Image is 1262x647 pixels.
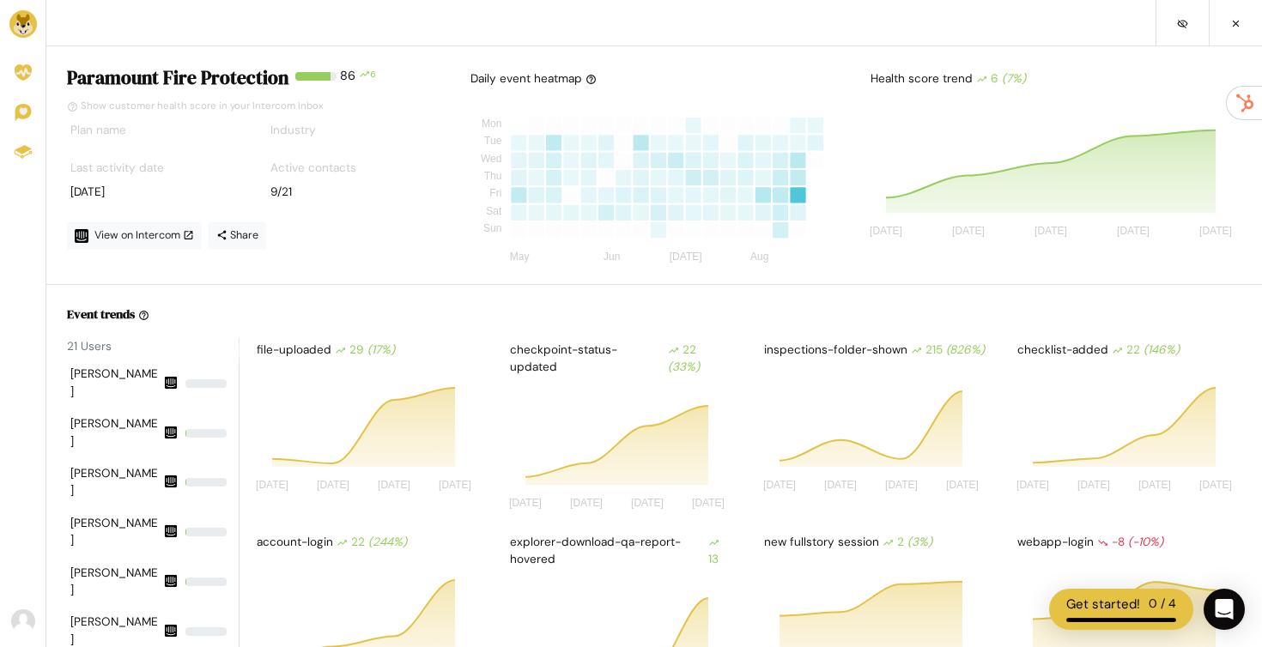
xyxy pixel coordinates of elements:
tspan: [DATE] [631,497,664,509]
label: Active contacts [270,160,356,177]
tspan: Aug [750,251,768,263]
tspan: Wed [481,153,501,165]
div: 0.5361930294906166% [185,429,227,438]
img: Avatar [11,609,35,633]
div: 86 [340,67,355,96]
div: 21 Users [67,338,239,355]
div: Open Intercom Messenger [1204,589,1245,630]
i: (146%) [1144,342,1180,357]
div: 0.5361930294906166% [185,528,227,536]
div: 9/21 [270,184,438,201]
tspan: [DATE] [1016,480,1049,492]
tspan: [DATE] [763,480,796,492]
h6: Event trends [67,305,135,323]
span: View on Intercom [94,228,194,242]
tspan: Mon [482,118,501,130]
div: explorer-download-qa-report-hovered [507,530,734,572]
a: Show customer health score in your Intercom Inbox [67,100,324,112]
tspan: [DATE] [870,226,902,238]
label: Plan name [70,122,126,139]
tspan: [DATE] [670,251,702,263]
a: View on Intercom [67,222,202,250]
i: (826%) [946,342,985,357]
div: new fullstory session [761,530,988,554]
h4: Paramount Fire Protection [67,67,288,89]
i: (17%) [367,342,395,357]
tspan: [DATE] [885,480,918,492]
tspan: [DATE] [692,497,725,509]
div: account-login [253,530,481,554]
div: inspections-folder-shown [761,338,988,362]
div: Daily event heatmap [470,70,597,88]
div: webapp-login [1014,530,1241,554]
tspan: [DATE] [1117,226,1150,238]
tspan: [DATE] [946,480,979,492]
tspan: [DATE] [1199,480,1232,492]
div: file-uploaded [253,338,481,362]
i: (-10%) [1128,535,1163,549]
tspan: [DATE] [378,480,410,492]
tspan: [DATE] [317,480,349,492]
div: checkpoint-status-updated [507,338,734,380]
label: Industry [270,122,316,139]
tspan: May [510,251,530,263]
div: -8 [1097,534,1163,551]
div: [DATE] [70,184,238,201]
tspan: [DATE] [570,497,603,509]
div: 1.4745308310991956% [185,577,227,586]
div: 0% [185,627,227,636]
div: 0% [185,379,227,388]
div: Get started! [1066,595,1140,614]
i: (33%) [668,360,700,374]
tspan: [DATE] [1138,480,1171,492]
tspan: [DATE] [952,226,985,238]
div: 1.6085790884718498% [185,478,227,487]
div: [PERSON_NAME] [70,415,160,450]
div: 29 [335,342,395,359]
tspan: Jun [604,251,620,263]
div: 215 [911,342,985,359]
a: Share [209,222,266,250]
tspan: Fri [489,188,501,200]
div: [PERSON_NAME] [70,465,160,500]
div: 22 [668,342,731,377]
label: Last activity date [70,160,164,177]
tspan: [DATE] [256,480,288,492]
tspan: Tue [484,136,502,148]
i: (3%) [907,535,932,549]
tspan: [DATE] [1034,226,1067,238]
tspan: Thu [484,170,502,182]
div: checklist-added [1014,338,1241,362]
tspan: [DATE] [439,480,471,492]
tspan: [DATE] [824,480,857,492]
div: 6 [976,70,1026,88]
div: 22 [337,534,407,551]
div: [PERSON_NAME] [70,366,160,401]
div: 0 / 4 [1149,595,1176,614]
div: [PERSON_NAME] [70,565,160,600]
tspan: [DATE] [1077,480,1110,492]
tspan: Sun [483,222,501,234]
i: (7%) [1002,71,1026,86]
div: 2 [883,534,932,551]
div: Health score trend [867,67,1241,91]
tspan: [DATE] [1199,226,1232,238]
div: 13 [708,534,731,569]
img: Brand [9,10,37,38]
div: [PERSON_NAME] [70,515,160,550]
div: 6 [370,67,376,96]
i: (244%) [368,535,407,549]
tspan: Sat [486,205,502,217]
tspan: [DATE] [509,497,542,509]
div: 22 [1112,342,1180,359]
